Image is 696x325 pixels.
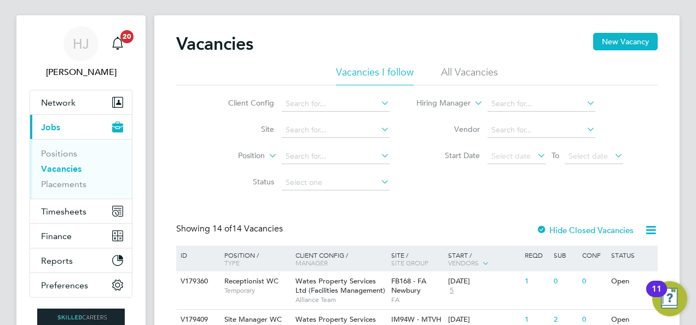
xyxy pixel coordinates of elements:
span: Alliance Team [295,295,386,304]
span: FB168 - FA Newbury [391,276,426,295]
span: Type [224,258,240,267]
a: Placements [41,179,86,189]
div: Client Config / [293,246,388,272]
input: Search for... [488,123,595,138]
a: HJ[PERSON_NAME] [30,26,132,79]
div: 1 [522,271,550,292]
div: [DATE] [448,277,519,286]
span: Jobs [41,122,60,132]
span: Site Group [391,258,428,267]
span: Manager [295,258,328,267]
label: Status [211,177,274,187]
span: HJ [73,37,89,51]
input: Search for... [282,149,390,164]
button: Jobs [30,115,132,139]
div: Position / [216,246,293,272]
div: Status [608,246,656,264]
span: Temporary [224,286,290,295]
span: Receptionist WC [224,276,279,286]
a: 20 [107,26,129,61]
div: Open [608,271,656,292]
div: V179360 [178,271,216,292]
span: 14 Vacancies [212,223,283,234]
input: Search for... [488,96,595,112]
span: Reports [41,256,73,266]
button: Preferences [30,273,132,297]
label: Vendor [417,124,480,134]
div: Start / [445,246,522,273]
button: Finance [30,224,132,248]
li: All Vacancies [441,66,498,85]
h2: Vacancies [176,33,253,55]
li: Vacancies I follow [336,66,414,85]
label: Client Config [211,98,274,108]
input: Search for... [282,96,390,112]
input: Select one [282,175,390,190]
span: Finance [41,231,72,241]
button: Open Resource Center, 11 new notifications [652,281,687,316]
div: Site / [388,246,446,272]
label: Start Date [417,150,480,160]
button: Network [30,90,132,114]
span: Select date [569,151,608,161]
span: Holly Jones [30,66,132,79]
span: 5 [448,286,455,295]
span: FA [391,295,443,304]
span: Site Manager WC [224,315,282,324]
div: Showing [176,223,285,235]
div: ID [178,246,216,264]
span: Timesheets [41,206,86,217]
div: Conf [579,246,608,264]
div: Jobs [30,139,132,199]
button: Reports [30,248,132,272]
button: New Vacancy [593,33,658,50]
span: Network [41,97,76,108]
span: Wates Property Services Ltd (Facilities Management) [295,276,385,295]
label: Position [202,150,265,161]
span: Select date [491,151,531,161]
div: Sub [551,246,579,264]
label: Hide Closed Vacancies [536,225,634,235]
button: Timesheets [30,199,132,223]
span: 20 [120,30,134,43]
a: Positions [41,148,77,159]
div: 0 [579,271,608,292]
a: Vacancies [41,164,82,174]
span: 14 of [212,223,232,234]
div: [DATE] [448,315,519,324]
div: Reqd [522,246,550,264]
label: Hiring Manager [408,98,471,109]
label: Site [211,124,274,134]
div: 11 [652,289,662,303]
div: 0 [551,271,579,292]
input: Search for... [282,123,390,138]
span: Preferences [41,280,88,291]
span: To [548,148,562,162]
span: Vendors [448,258,479,267]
